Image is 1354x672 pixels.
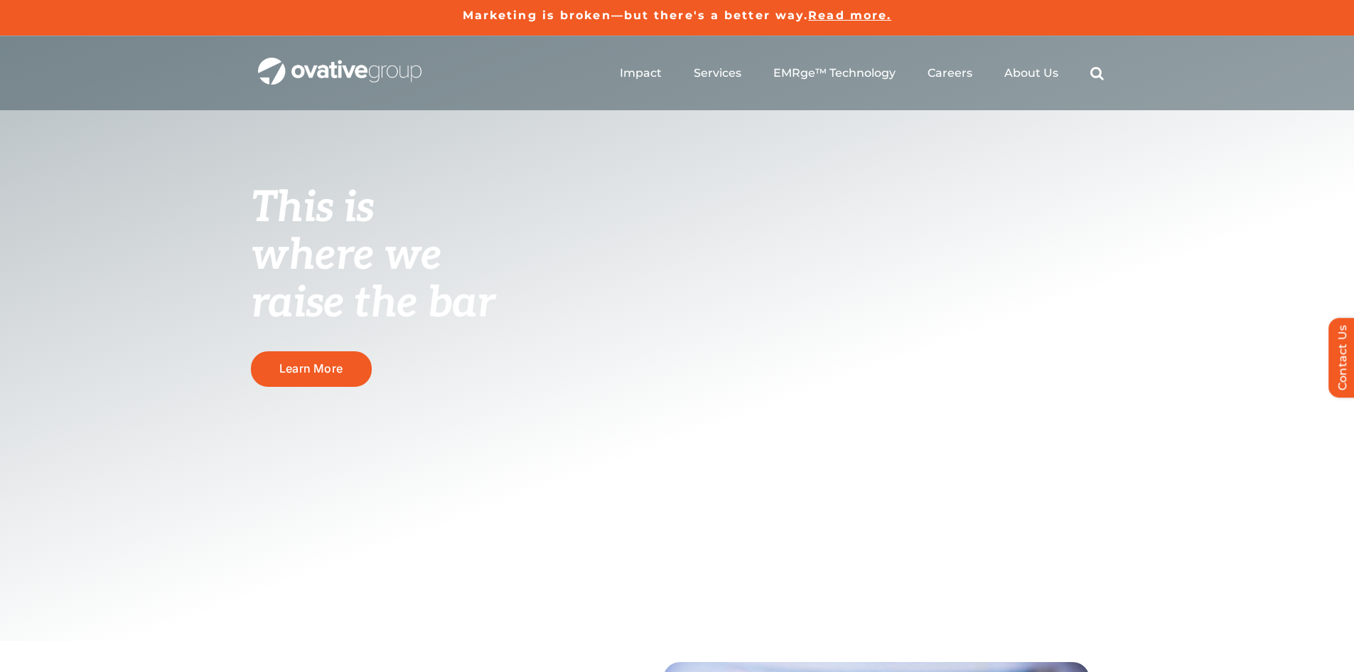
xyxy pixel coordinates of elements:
[251,351,372,386] a: Learn More
[1090,66,1104,80] a: Search
[694,66,741,80] a: Services
[620,66,662,80] a: Impact
[928,66,972,80] a: Careers
[773,66,896,80] a: EMRge™ Technology
[251,183,375,234] span: This is
[620,50,1104,96] nav: Menu
[463,9,809,22] a: Marketing is broken—but there's a better way.
[279,362,343,375] span: Learn More
[251,230,495,329] span: where we raise the bar
[1004,66,1058,80] a: About Us
[808,9,891,22] a: Read more.
[258,56,421,70] a: OG_Full_horizontal_WHT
